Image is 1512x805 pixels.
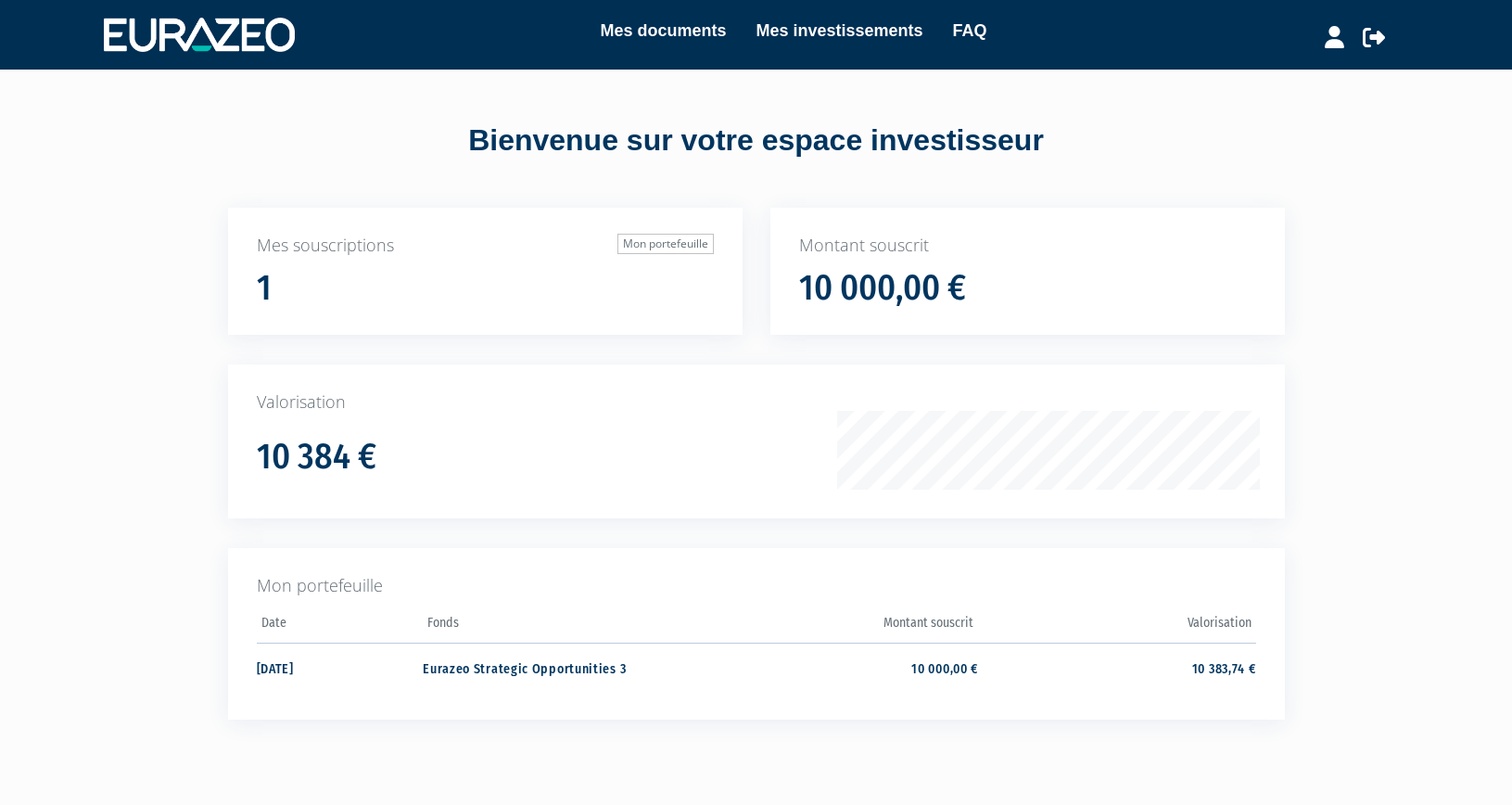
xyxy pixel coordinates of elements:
p: Valorisation [257,390,1256,415]
td: Eurazeo Strategic Opportunities 3 [423,643,700,692]
a: Mes documents [600,18,726,44]
p: Montant souscrit [799,234,1256,258]
th: Montant souscrit [701,609,978,644]
img: 1732889491-logotype_eurazeo_blanc_rvb.png [104,18,295,51]
th: Date [257,609,424,644]
h1: 10 384 € [257,438,376,477]
h1: 10 000,00 € [799,269,966,308]
a: Mon portefeuille [617,234,714,254]
h1: 1 [257,269,272,308]
td: 10 000,00 € [701,643,978,692]
p: Mes souscriptions [257,234,714,258]
th: Fonds [423,609,700,644]
p: Mon portefeuille [257,574,1256,598]
a: FAQ [953,18,987,44]
td: 10 383,74 € [978,643,1255,692]
td: [DATE] [257,643,424,692]
a: Mes investissements [756,18,922,44]
th: Valorisation [978,609,1255,644]
div: Bienvenue sur votre espace investisseur [186,120,1327,162]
